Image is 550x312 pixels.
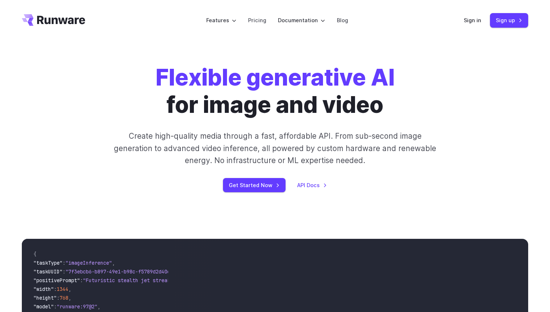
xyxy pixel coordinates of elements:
[490,13,528,27] a: Sign up
[156,64,395,91] strong: Flexible generative AI
[60,295,68,301] span: 768
[278,16,325,24] label: Documentation
[54,303,57,310] span: :
[113,130,437,166] p: Create high-quality media through a fast, affordable API. From sub-second image generation to adv...
[464,16,481,24] a: Sign in
[63,260,65,266] span: :
[80,277,83,284] span: :
[33,277,80,284] span: "positivePrompt"
[57,286,68,292] span: 1344
[65,260,112,266] span: "imageInference"
[248,16,266,24] a: Pricing
[57,303,97,310] span: "runware:97@2"
[97,303,100,310] span: ,
[63,268,65,275] span: :
[57,295,60,301] span: :
[68,286,71,292] span: ,
[297,181,327,189] a: API Docs
[223,178,286,192] a: Get Started Now
[33,286,54,292] span: "width"
[54,286,57,292] span: :
[33,251,36,257] span: {
[206,16,236,24] label: Features
[33,303,54,310] span: "model"
[68,295,71,301] span: ,
[33,260,63,266] span: "taskType"
[112,260,115,266] span: ,
[156,64,395,118] h1: for image and video
[337,16,348,24] a: Blog
[65,268,176,275] span: "7f3ebcb6-b897-49e1-b98c-f5789d2d40d7"
[33,268,63,275] span: "taskUUID"
[33,295,57,301] span: "height"
[22,14,85,26] a: Go to /
[83,277,348,284] span: "Futuristic stealth jet streaking through a neon-lit cityscape with glowing purple exhaust"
